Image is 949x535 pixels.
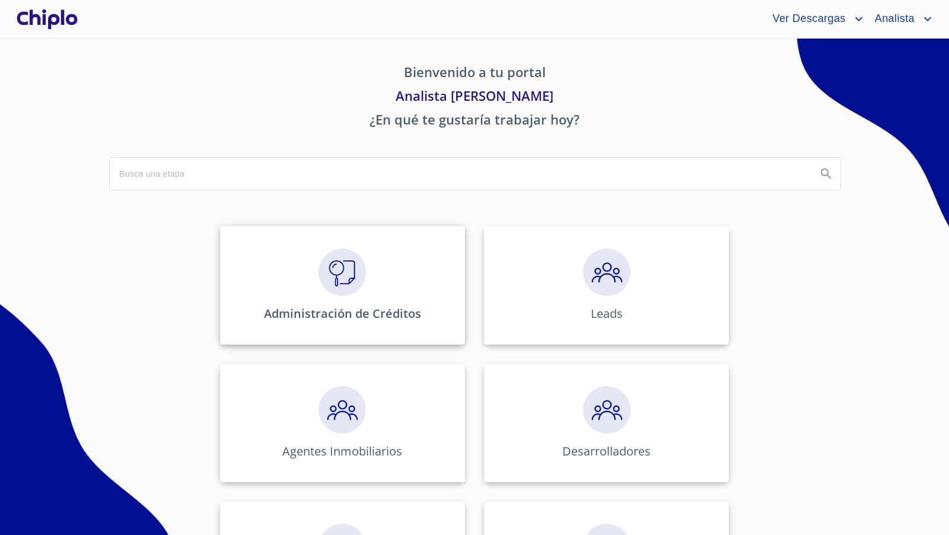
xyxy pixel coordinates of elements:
[591,305,623,321] p: Leads
[763,9,865,28] button: account of current user
[583,249,630,296] img: megaClickPrecalificacion.png
[319,386,366,434] img: megaClickPrecalificacion.png
[583,386,630,434] img: megaClickPrecalificacion.png
[282,443,402,459] p: Agentes Inmobiliarios
[319,249,366,296] img: megaClickVerifiacion.png
[264,305,421,321] p: Administración de Créditos
[866,9,935,28] button: account of current user
[109,110,840,133] p: ¿En qué te gustaría trabajar hoy?
[109,62,840,86] p: Bienvenido a tu portal
[812,160,840,188] button: Search
[110,158,807,190] input: search
[109,86,840,110] p: Analista [PERSON_NAME]
[562,443,651,459] p: Desarrolladores
[866,9,921,28] span: Analista
[763,9,851,28] span: Ver Descargas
